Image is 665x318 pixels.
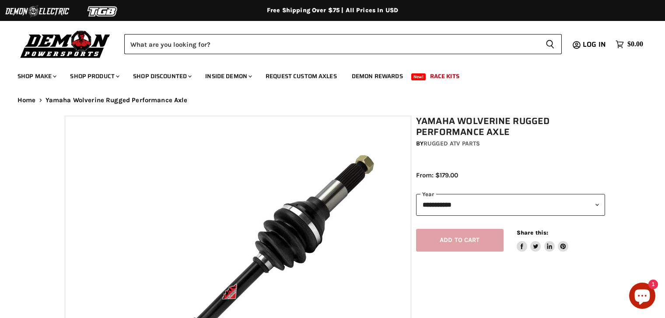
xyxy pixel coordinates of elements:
[416,139,605,149] div: by
[345,67,409,85] a: Demon Rewards
[423,140,480,147] a: Rugged ATV Parts
[411,73,426,80] span: New!
[4,3,70,20] img: Demon Electric Logo 2
[517,229,569,252] aside: Share this:
[199,67,257,85] a: Inside Demon
[611,38,647,51] a: $0.00
[579,41,611,48] a: Log in
[124,34,539,54] input: Search
[11,67,62,85] a: Shop Make
[416,194,605,215] select: year
[626,283,658,311] inbox-online-store-chat: Shopify online store chat
[17,28,113,59] img: Demon Powersports
[583,39,606,50] span: Log in
[416,116,605,138] h1: Yamaha Wolverine Rugged Performance Axle
[17,97,36,104] a: Home
[126,67,197,85] a: Shop Discounted
[627,40,643,48] span: $0.00
[45,97,188,104] span: Yamaha Wolverine Rugged Performance Axle
[63,67,125,85] a: Shop Product
[11,64,641,85] ul: Main menu
[517,229,548,236] span: Share this:
[539,34,562,54] button: Search
[259,67,343,85] a: Request Custom Axles
[124,34,562,54] form: Product
[416,171,458,179] span: From: $179.00
[70,3,136,20] img: TGB Logo 2
[423,67,466,85] a: Race Kits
